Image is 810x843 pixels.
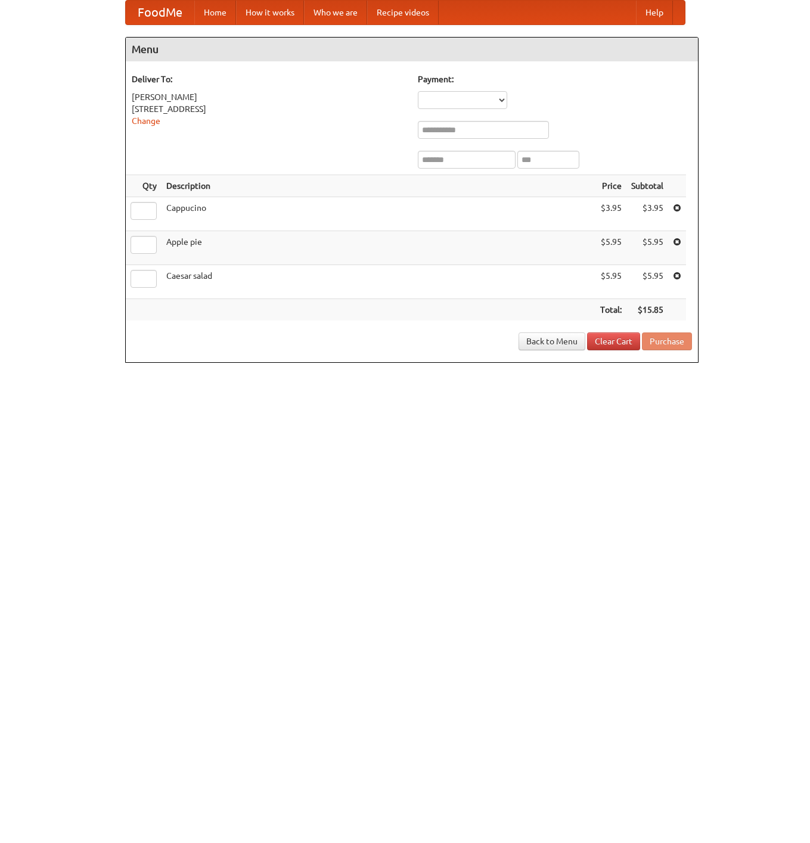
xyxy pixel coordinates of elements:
[595,175,626,197] th: Price
[418,73,692,85] h5: Payment:
[236,1,304,24] a: How it works
[636,1,673,24] a: Help
[126,1,194,24] a: FoodMe
[162,175,595,197] th: Description
[132,103,406,115] div: [STREET_ADDRESS]
[132,73,406,85] h5: Deliver To:
[626,231,668,265] td: $5.95
[162,197,595,231] td: Cappucino
[595,299,626,321] th: Total:
[132,91,406,103] div: [PERSON_NAME]
[587,332,640,350] a: Clear Cart
[304,1,367,24] a: Who we are
[162,265,595,299] td: Caesar salad
[595,197,626,231] td: $3.95
[626,265,668,299] td: $5.95
[367,1,439,24] a: Recipe videos
[194,1,236,24] a: Home
[162,231,595,265] td: Apple pie
[626,175,668,197] th: Subtotal
[519,332,585,350] a: Back to Menu
[642,332,692,350] button: Purchase
[626,197,668,231] td: $3.95
[132,116,160,126] a: Change
[626,299,668,321] th: $15.85
[126,38,698,61] h4: Menu
[595,231,626,265] td: $5.95
[126,175,162,197] th: Qty
[595,265,626,299] td: $5.95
